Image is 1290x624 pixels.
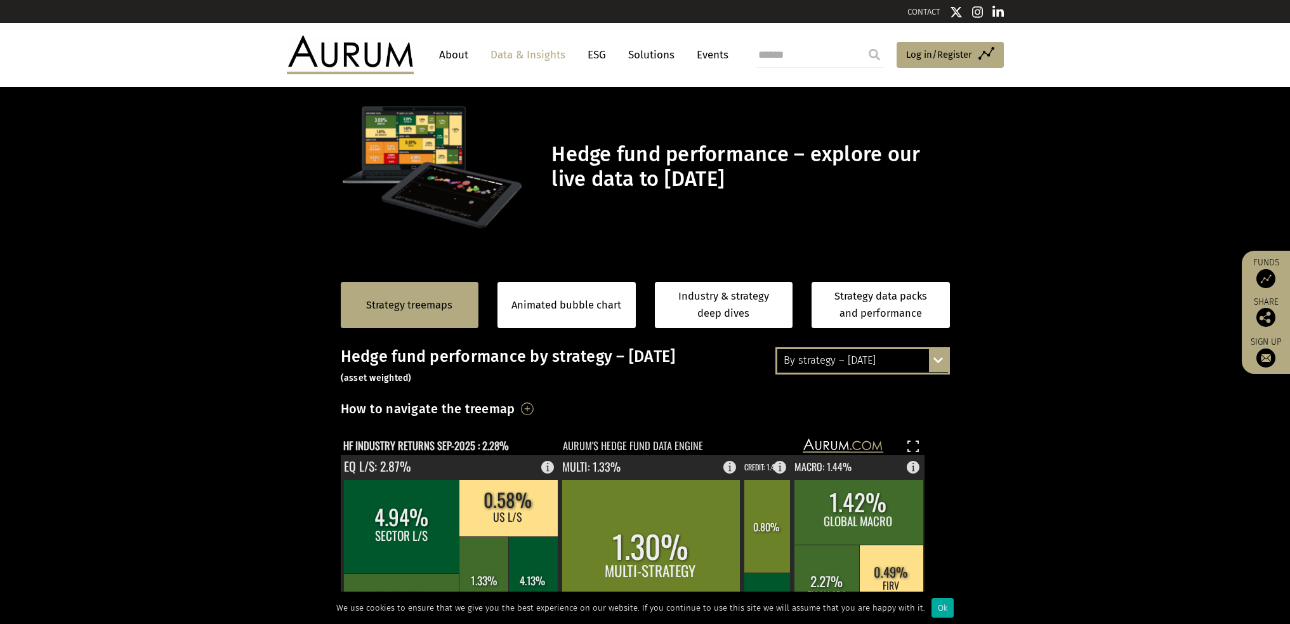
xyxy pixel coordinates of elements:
a: ESG [581,43,612,67]
a: Sign up [1248,336,1284,368]
span: Log in/Register [906,47,972,62]
a: Industry & strategy deep dives [655,282,793,328]
h1: Hedge fund performance – explore our live data to [DATE] [551,142,946,192]
a: CONTACT [907,7,940,17]
div: Ok [931,598,954,618]
a: About [433,43,475,67]
img: Instagram icon [972,6,984,18]
small: (asset weighted) [341,373,412,383]
div: By strategy – [DATE] [777,349,948,372]
a: Funds [1248,257,1284,288]
a: Strategy data packs and performance [812,282,950,328]
img: Access Funds [1256,269,1275,288]
a: Events [690,43,728,67]
img: Linkedin icon [992,6,1004,18]
a: Log in/Register [897,42,1004,69]
img: Share this post [1256,308,1275,327]
div: Share [1248,298,1284,327]
a: Animated bubble chart [511,297,621,314]
img: Sign up to our newsletter [1256,349,1275,368]
a: Solutions [622,43,681,67]
a: Data & Insights [484,43,572,67]
a: Strategy treemaps [366,297,452,314]
img: Aurum [287,36,414,74]
h3: Hedge fund performance by strategy – [DATE] [341,347,950,385]
input: Submit [862,42,887,67]
img: Twitter icon [950,6,963,18]
h3: How to navigate the treemap [341,398,515,420]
